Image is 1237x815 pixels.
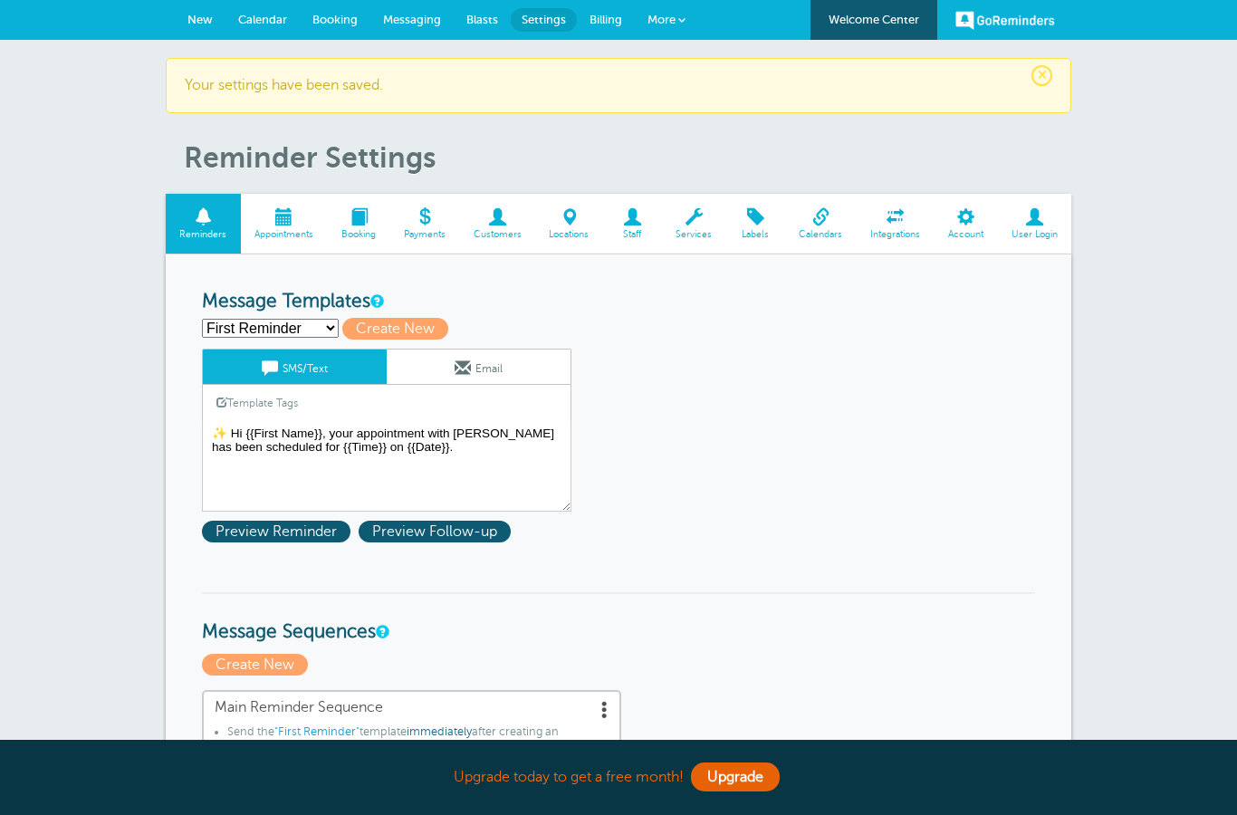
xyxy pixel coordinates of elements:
[202,690,621,808] a: Main Reminder Sequence Send the"First Reminder"templateimmediatelyafter creating an appointment.S...
[691,762,780,791] a: Upgrade
[590,13,622,26] span: Billing
[202,521,350,542] span: Preview Reminder
[241,194,328,254] a: Appointments
[794,229,848,240] span: Calendars
[407,725,472,738] span: immediately
[328,194,390,254] a: Booking
[250,229,319,240] span: Appointments
[544,229,594,240] span: Locations
[466,13,498,26] span: Blasts
[671,229,717,240] span: Services
[202,421,571,512] textarea: ✨ Hi {{First Name}}, your appointment with [PERSON_NAME] has been scheduled for {{Time}} on {{Dat...
[934,194,997,254] a: Account
[522,13,566,26] span: Settings
[389,194,459,254] a: Payments
[857,194,935,254] a: Integrations
[383,13,441,26] span: Messaging
[468,229,526,240] span: Customers
[359,521,511,542] span: Preview Follow-up
[997,194,1071,254] a: User Login
[215,699,609,716] span: Main Reminder Sequence
[459,194,535,254] a: Customers
[342,318,448,340] span: Create New
[1006,229,1062,240] span: User Login
[359,523,515,540] a: Preview Follow-up
[202,657,312,673] a: Create New
[312,13,358,26] span: Booking
[387,350,571,384] a: Email
[726,194,785,254] a: Labels
[185,77,1052,94] p: Your settings have been saved.
[274,725,360,738] span: "First Reminder"
[535,194,603,254] a: Locations
[175,229,232,240] span: Reminders
[166,758,1071,797] div: Upgrade today to get a free month!
[376,626,387,638] a: Message Sequences allow you to setup multiple reminder schedules that can use different Message T...
[202,291,1035,313] h3: Message Templates
[866,229,925,240] span: Integrations
[202,654,308,676] span: Create New
[202,523,359,540] a: Preview Reminder
[735,229,776,240] span: Labels
[785,194,857,254] a: Calendars
[398,229,450,240] span: Payments
[187,13,213,26] span: New
[342,321,456,337] a: Create New
[662,194,726,254] a: Services
[203,385,312,420] a: Template Tags
[603,194,662,254] a: Staff
[612,229,653,240] span: Staff
[184,140,1071,175] h1: Reminder Settings
[370,295,381,307] a: This is the wording for your reminder and follow-up messages. You can create multiple templates i...
[1031,65,1052,86] span: ×
[647,13,676,26] span: More
[337,229,381,240] span: Booking
[943,229,988,240] span: Account
[227,725,609,759] li: Send the template after creating an appointment.
[238,13,287,26] span: Calendar
[203,350,387,384] a: SMS/Text
[202,592,1035,644] h3: Message Sequences
[511,8,577,32] a: Settings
